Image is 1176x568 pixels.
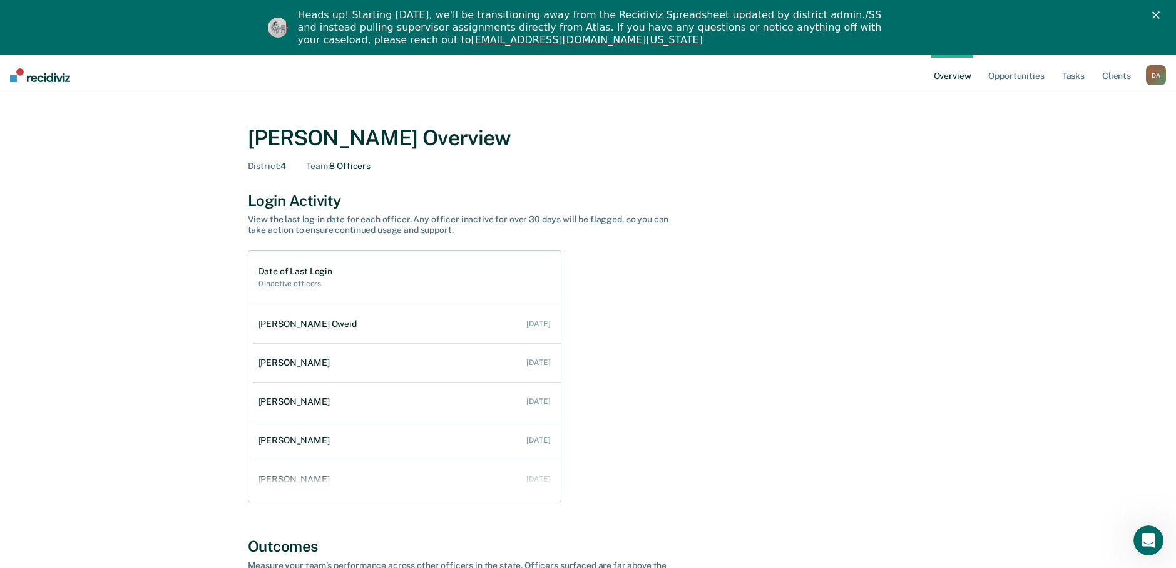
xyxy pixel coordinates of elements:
[253,345,561,381] a: [PERSON_NAME] [DATE]
[258,319,362,329] div: [PERSON_NAME] Oweid
[931,55,974,95] a: Overview
[10,68,70,82] img: Recidiviz
[298,9,889,46] div: Heads up! Starting [DATE], we'll be transitioning away from the Recidiviz Spreadsheet updated by ...
[526,397,550,406] div: [DATE]
[526,436,550,445] div: [DATE]
[1146,65,1166,85] button: DA
[258,474,335,485] div: [PERSON_NAME]
[268,18,288,38] img: Profile image for Kim
[1146,65,1166,85] div: D A
[248,125,929,151] div: [PERSON_NAME] Overview
[253,384,561,420] a: [PERSON_NAME] [DATE]
[253,423,561,458] a: [PERSON_NAME] [DATE]
[1060,55,1087,95] a: Tasks
[986,55,1046,95] a: Opportunities
[248,214,686,235] div: View the last log-in date for each officer. Any officer inactive for over 30 days will be flagged...
[306,161,329,171] span: Team :
[248,192,929,210] div: Login Activity
[258,266,332,277] h1: Date of Last Login
[1100,55,1133,95] a: Clients
[306,161,371,172] div: 8 Officers
[258,435,335,446] div: [PERSON_NAME]
[248,161,281,171] span: District :
[526,358,550,367] div: [DATE]
[526,475,550,483] div: [DATE]
[248,161,287,172] div: 4
[471,34,702,46] a: [EMAIL_ADDRESS][DOMAIN_NAME][US_STATE]
[253,462,561,497] a: [PERSON_NAME] [DATE]
[253,306,561,342] a: [PERSON_NAME] Oweid [DATE]
[526,319,550,328] div: [DATE]
[258,396,335,407] div: [PERSON_NAME]
[1152,11,1165,19] div: Close
[1133,525,1163,555] iframe: Intercom live chat
[258,279,332,288] h2: 0 inactive officers
[258,358,335,368] div: [PERSON_NAME]
[248,537,929,555] div: Outcomes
